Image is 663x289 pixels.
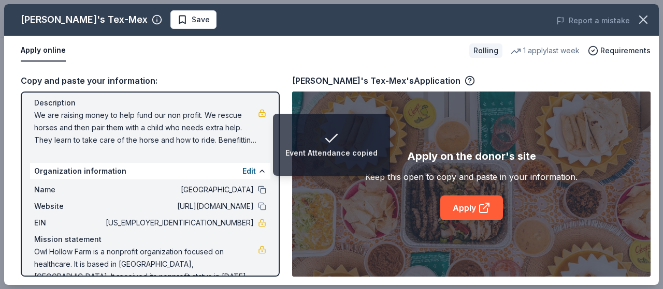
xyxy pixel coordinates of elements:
div: Organization information [30,163,270,179]
span: Save [192,13,210,26]
span: Website [34,200,104,212]
div: Event Attendance copied [285,147,378,159]
div: Copy and paste your information: [21,74,280,87]
div: Keep this open to copy and paste in your information. [365,171,578,183]
span: Name [34,184,104,196]
span: [US_EMPLOYER_IDENTIFICATION_NUMBER] [104,217,254,229]
button: Report a mistake [556,14,630,27]
div: Apply on the donor's site [407,148,536,164]
div: [PERSON_NAME]'s Tex-Mex's Application [292,74,475,87]
div: 1 apply last week [511,44,580,57]
span: Owl Hollow Farm is a nonprofit organization focused on healthcare. It is based in [GEOGRAPHIC_DAT... [34,246,258,283]
div: Rolling [469,43,502,58]
div: Description [34,97,266,109]
a: Apply [440,195,503,220]
span: [GEOGRAPHIC_DATA] [104,184,254,196]
div: [PERSON_NAME]'s Tex-Mex [21,11,148,28]
span: [URL][DOMAIN_NAME] [104,200,254,212]
button: Apply online [21,40,66,62]
button: Edit [242,165,256,177]
div: Mission statement [34,233,266,246]
span: We are raising money to help fund our non profit. We rescue horses and then pair them with a chil... [34,109,258,146]
span: EIN [34,217,104,229]
button: Requirements [588,44,651,57]
button: Save [170,10,217,29]
span: Requirements [600,44,651,57]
